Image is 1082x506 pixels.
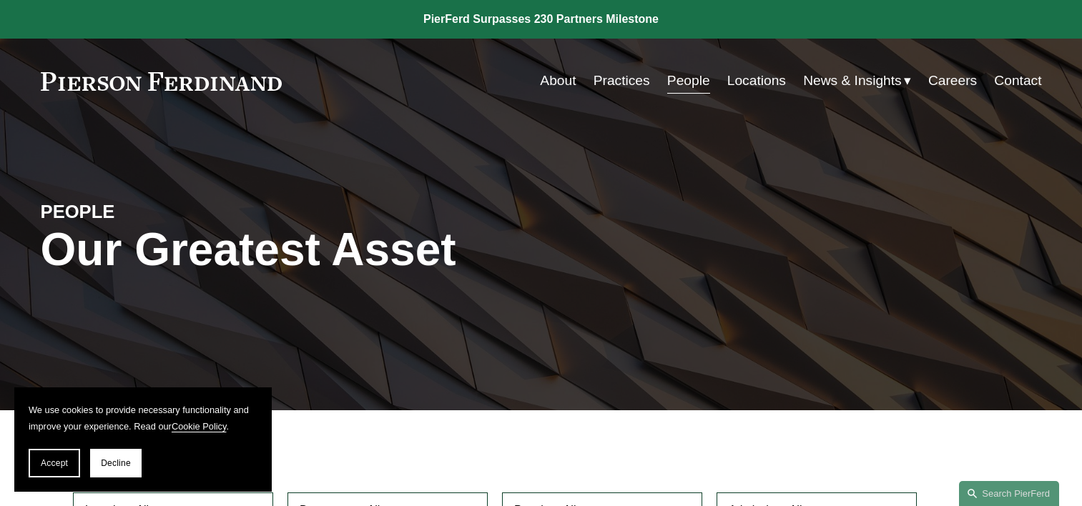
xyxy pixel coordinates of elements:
[41,458,68,468] span: Accept
[994,67,1041,94] a: Contact
[29,402,257,435] p: We use cookies to provide necessary functionality and improve your experience. Read our .
[41,200,291,223] h4: PEOPLE
[172,421,227,432] a: Cookie Policy
[928,67,977,94] a: Careers
[101,458,131,468] span: Decline
[667,67,710,94] a: People
[803,69,902,94] span: News & Insights
[14,387,272,492] section: Cookie banner
[29,449,80,477] button: Accept
[594,67,650,94] a: Practices
[803,67,911,94] a: folder dropdown
[727,67,786,94] a: Locations
[540,67,576,94] a: About
[959,481,1059,506] a: Search this site
[41,224,708,276] h1: Our Greatest Asset
[90,449,142,477] button: Decline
